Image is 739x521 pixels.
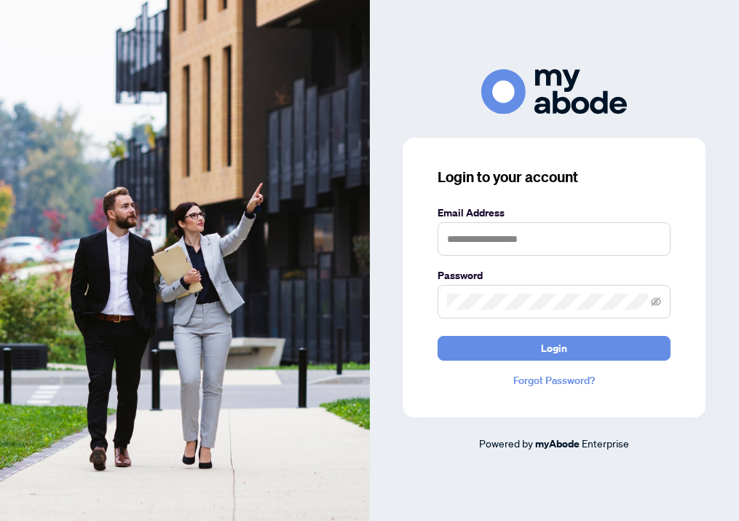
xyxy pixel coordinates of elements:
[535,436,580,452] a: myAbode
[438,267,671,283] label: Password
[651,297,661,307] span: eye-invisible
[582,436,629,450] span: Enterprise
[438,336,671,361] button: Login
[438,205,671,221] label: Email Address
[541,337,567,360] span: Login
[481,69,627,114] img: ma-logo
[479,436,533,450] span: Powered by
[438,372,671,388] a: Forgot Password?
[438,167,671,187] h3: Login to your account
